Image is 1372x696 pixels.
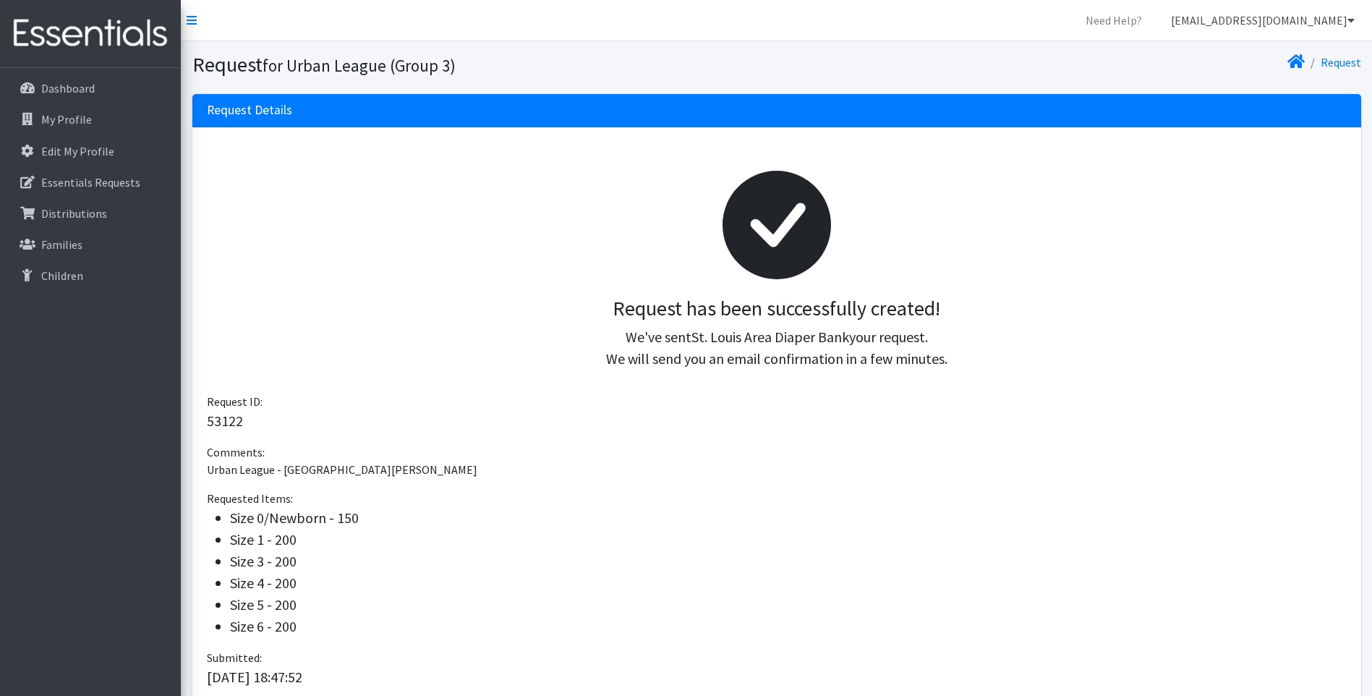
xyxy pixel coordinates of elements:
[1074,6,1154,35] a: Need Help?
[230,616,1347,637] li: Size 6 - 200
[192,52,772,77] h1: Request
[230,551,1347,572] li: Size 3 - 200
[230,572,1347,594] li: Size 4 - 200
[6,168,175,197] a: Essentials Requests
[41,144,114,158] p: Edit My Profile
[41,175,140,190] p: Essentials Requests
[691,328,849,346] span: St. Louis Area Diaper Bank
[263,55,456,76] small: for Urban League (Group 3)
[41,112,92,127] p: My Profile
[230,594,1347,616] li: Size 5 - 200
[41,237,82,252] p: Families
[207,445,265,459] span: Comments:
[218,326,1335,370] p: We've sent your request. We will send you an email confirmation in a few minutes.
[41,81,95,96] p: Dashboard
[6,199,175,228] a: Distributions
[6,137,175,166] a: Edit My Profile
[207,103,292,118] h3: Request Details
[207,650,262,665] span: Submitted:
[6,261,175,290] a: Children
[230,507,1347,529] li: Size 0/Newborn - 150
[6,74,175,103] a: Dashboard
[6,9,175,58] img: HumanEssentials
[41,206,107,221] p: Distributions
[1321,55,1361,69] a: Request
[218,297,1335,321] h3: Request has been successfully created!
[207,394,263,409] span: Request ID:
[207,491,293,506] span: Requested Items:
[207,666,1347,688] p: [DATE] 18:47:52
[230,529,1347,551] li: Size 1 - 200
[207,461,1347,478] p: Urban League - [GEOGRAPHIC_DATA][PERSON_NAME]
[207,410,1347,432] p: 53122
[1159,6,1366,35] a: [EMAIL_ADDRESS][DOMAIN_NAME]
[6,230,175,259] a: Families
[41,268,83,283] p: Children
[6,105,175,134] a: My Profile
